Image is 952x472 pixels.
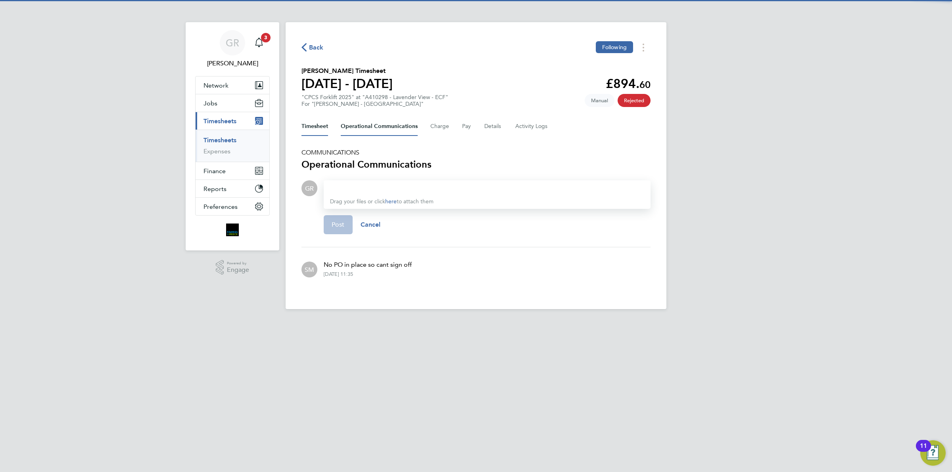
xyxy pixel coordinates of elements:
[226,38,239,48] span: GR
[261,33,271,42] span: 3
[301,149,651,157] h5: COMMUNICATIONS
[341,117,418,136] button: Operational Communications
[309,43,324,52] span: Back
[920,440,946,466] button: Open Resource Center, 11 new notifications
[385,198,397,205] a: here
[353,215,389,234] button: Cancel
[203,147,230,155] a: Expenses
[639,79,651,90] span: 60
[301,180,317,196] div: Gareth Richardson
[203,167,226,175] span: Finance
[203,117,236,125] span: Timesheets
[196,112,269,130] button: Timesheets
[618,94,651,107] span: This timesheet has been rejected.
[301,66,393,76] h2: [PERSON_NAME] Timesheet
[301,117,328,136] button: Timesheet
[301,262,317,277] div: Stuart Middleton
[203,82,228,89] span: Network
[196,180,269,197] button: Reports
[251,30,267,55] a: 3
[301,76,393,92] h1: [DATE] - [DATE]
[301,101,448,107] div: For "[PERSON_NAME] - [GEOGRAPHIC_DATA]"
[195,30,270,68] a: GR[PERSON_NAME]
[196,76,269,94] button: Network
[305,184,314,193] span: GR
[324,271,353,277] div: [DATE] 11:35
[636,41,651,54] button: Timesheets Menu
[301,42,324,52] button: Back
[203,203,238,210] span: Preferences
[301,94,448,107] div: "CPCS Forklift 2025" at "A410298 - Lavender View - ECF"
[216,260,250,275] a: Powered byEngage
[186,22,279,250] nav: Main navigation
[196,130,269,162] div: Timesheets
[196,198,269,215] button: Preferences
[324,260,412,269] p: No PO in place so cant sign off
[196,94,269,112] button: Jobs
[226,224,239,236] img: bromak-logo-retina.png
[203,136,236,144] a: Timesheets
[196,162,269,180] button: Finance
[484,117,503,136] button: Details
[361,221,381,228] span: Cancel
[515,117,549,136] button: Activity Logs
[602,44,627,51] span: Following
[301,158,651,171] h3: Operational Communications
[462,117,472,136] button: Pay
[430,117,449,136] button: Charge
[585,94,614,107] span: This timesheet was manually created.
[203,185,226,193] span: Reports
[305,265,314,274] span: SM
[195,224,270,236] a: Go to home page
[227,267,249,273] span: Engage
[227,260,249,267] span: Powered by
[203,99,217,107] span: Jobs
[330,198,434,205] span: Drag your files or click to attach them
[596,41,633,53] button: Following
[606,76,651,91] app-decimal: £894.
[195,59,270,68] span: Gareth Richardson
[920,446,927,456] div: 11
